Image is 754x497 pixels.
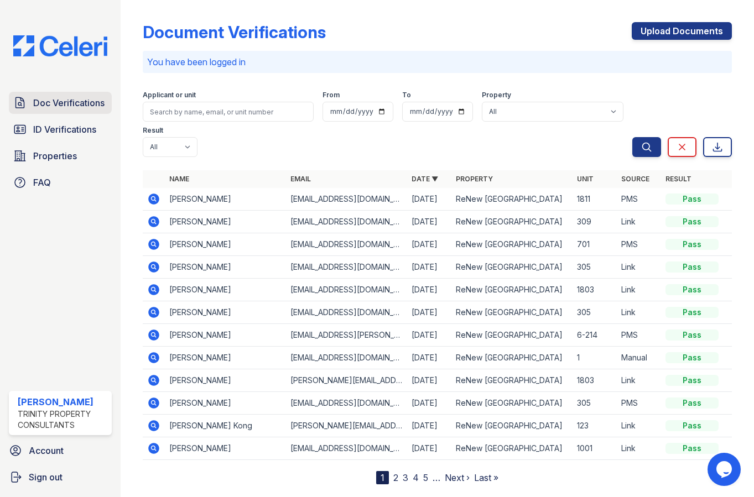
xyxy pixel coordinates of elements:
[407,301,451,324] td: [DATE]
[665,193,719,205] div: Pass
[286,415,407,437] td: [PERSON_NAME][EMAIL_ADDRESS][DOMAIN_NAME]
[573,437,617,460] td: 1001
[165,188,286,211] td: [PERSON_NAME]
[403,472,408,483] a: 3
[617,415,661,437] td: Link
[407,188,451,211] td: [DATE]
[407,211,451,233] td: [DATE]
[165,392,286,415] td: [PERSON_NAME]
[165,279,286,301] td: [PERSON_NAME]
[286,256,407,279] td: [EMAIL_ADDRESS][DOMAIN_NAME]
[402,91,411,100] label: To
[665,284,719,295] div: Pass
[573,233,617,256] td: 701
[665,329,719,341] div: Pass
[323,91,340,100] label: From
[665,397,719,409] div: Pass
[665,375,719,386] div: Pass
[9,92,112,114] a: Doc Verifications
[165,324,286,347] td: [PERSON_NAME]
[165,256,286,279] td: [PERSON_NAME]
[573,279,617,301] td: 1803
[617,369,661,392] td: Link
[407,369,451,392] td: [DATE]
[286,301,407,324] td: [EMAIL_ADDRESS][DOMAIN_NAME]
[573,369,617,392] td: 1803
[407,347,451,369] td: [DATE]
[617,279,661,301] td: Link
[451,279,573,301] td: ReNew [GEOGRAPHIC_DATA]
[33,149,77,163] span: Properties
[18,409,107,431] div: Trinity Property Consultants
[165,415,286,437] td: [PERSON_NAME] Kong
[413,472,419,483] a: 4
[451,301,573,324] td: ReNew [GEOGRAPHIC_DATA]
[617,324,661,347] td: PMS
[665,175,691,183] a: Result
[286,437,407,460] td: [EMAIL_ADDRESS][DOMAIN_NAME]
[143,102,314,122] input: Search by name, email, or unit number
[617,233,661,256] td: PMS
[286,233,407,256] td: [EMAIL_ADDRESS][DOMAIN_NAME]
[665,239,719,250] div: Pass
[9,118,112,140] a: ID Verifications
[147,55,728,69] p: You have been logged in
[165,437,286,460] td: [PERSON_NAME]
[577,175,594,183] a: Unit
[407,437,451,460] td: [DATE]
[407,415,451,437] td: [DATE]
[9,171,112,193] a: FAQ
[665,420,719,431] div: Pass
[407,392,451,415] td: [DATE]
[286,324,407,347] td: [EMAIL_ADDRESS][PERSON_NAME][DOMAIN_NAME]
[708,453,743,486] iframe: chat widget
[451,437,573,460] td: ReNew [GEOGRAPHIC_DATA]
[451,233,573,256] td: ReNew [GEOGRAPHIC_DATA]
[573,392,617,415] td: 305
[286,347,407,369] td: [EMAIL_ADDRESS][DOMAIN_NAME]
[665,352,719,363] div: Pass
[376,471,389,484] div: 1
[451,211,573,233] td: ReNew [GEOGRAPHIC_DATA]
[433,471,440,484] span: …
[573,211,617,233] td: 309
[456,175,493,183] a: Property
[617,211,661,233] td: Link
[4,440,116,462] a: Account
[407,324,451,347] td: [DATE]
[9,145,112,167] a: Properties
[33,123,96,136] span: ID Verifications
[407,279,451,301] td: [DATE]
[451,256,573,279] td: ReNew [GEOGRAPHIC_DATA]
[143,91,196,100] label: Applicant or unit
[143,126,163,135] label: Result
[573,324,617,347] td: 6-214
[33,176,51,189] span: FAQ
[451,369,573,392] td: ReNew [GEOGRAPHIC_DATA]
[451,347,573,369] td: ReNew [GEOGRAPHIC_DATA]
[445,472,470,483] a: Next ›
[18,395,107,409] div: [PERSON_NAME]
[617,188,661,211] td: PMS
[165,211,286,233] td: [PERSON_NAME]
[169,175,189,183] a: Name
[423,472,428,483] a: 5
[665,443,719,454] div: Pass
[165,301,286,324] td: [PERSON_NAME]
[573,415,617,437] td: 123
[4,466,116,488] a: Sign out
[412,175,438,183] a: Date ▼
[665,216,719,227] div: Pass
[33,96,105,109] span: Doc Verifications
[407,256,451,279] td: [DATE]
[393,472,398,483] a: 2
[290,175,311,183] a: Email
[286,392,407,415] td: [EMAIL_ADDRESS][DOMAIN_NAME]
[573,256,617,279] td: 305
[286,211,407,233] td: [EMAIL_ADDRESS][DOMAIN_NAME]
[4,35,116,56] img: CE_Logo_Blue-a8612792a0a2168367f1c8372b55b34899dd931a85d93a1a3d3e32e68fde9ad4.png
[474,472,498,483] a: Last »
[451,392,573,415] td: ReNew [GEOGRAPHIC_DATA]
[286,188,407,211] td: [EMAIL_ADDRESS][DOMAIN_NAME]
[617,347,661,369] td: Manual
